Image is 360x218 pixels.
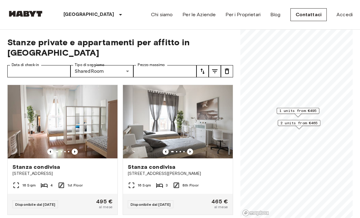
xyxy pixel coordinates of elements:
span: 8th Floor [182,183,199,188]
span: [STREET_ADDRESS][PERSON_NAME] [128,171,228,177]
div: Map marker [277,108,319,117]
a: Marketing picture of unit IT-14-022-001-02HPrevious imagePrevious imageStanza condivisa[STREET_AD... [7,85,118,215]
label: Tipo di soggiorno [75,62,104,68]
a: Contattaci [290,8,327,21]
span: al mese [99,204,113,210]
a: Marketing picture of unit IT-14-019-001-02HPrevious imagePrevious imageStanza condivisa[STREET_AD... [123,85,233,215]
span: [STREET_ADDRESS] [13,171,113,177]
img: Marketing picture of unit IT-14-022-001-02H [8,85,117,158]
a: Chi siamo [151,11,173,18]
span: Stanza condivisa [128,163,175,171]
span: Disponibile dal [DATE] [15,202,55,207]
button: Previous image [47,149,53,155]
span: 16 Sqm [22,183,36,188]
span: 495 € [96,199,113,204]
a: Accedi [337,11,353,18]
div: Map marker [278,120,320,129]
button: Previous image [163,149,169,155]
a: Mapbox logo [242,209,269,216]
a: Per i Proprietari [225,11,261,18]
img: Habyt [7,11,44,17]
button: tune [196,65,209,77]
button: tune [221,65,233,77]
button: Previous image [187,149,193,155]
span: 4 [50,183,53,188]
span: 1st Floor [67,183,83,188]
label: Prezzo massimo [138,62,165,68]
a: Per le Aziende [182,11,216,18]
span: 16 Sqm [138,183,151,188]
span: 2 units from €465 [280,120,318,126]
span: 465 € [211,199,228,204]
span: 1 units from €495 [279,108,317,114]
span: Disponibile dal [DATE] [131,202,171,207]
a: Blog [270,11,281,18]
div: SharedRoom [70,65,134,77]
button: tune [209,65,221,77]
input: Choose date [7,65,70,77]
p: [GEOGRAPHIC_DATA] [63,11,114,18]
button: Previous image [72,149,78,155]
span: Stanza condivisa [13,163,60,171]
label: Data di check-in [12,62,39,68]
span: 3 [166,183,168,188]
span: al mese [214,204,228,210]
img: Marketing picture of unit IT-14-019-001-02H [123,85,233,158]
span: Stanze private e appartamenti per affitto in [GEOGRAPHIC_DATA] [7,37,233,58]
